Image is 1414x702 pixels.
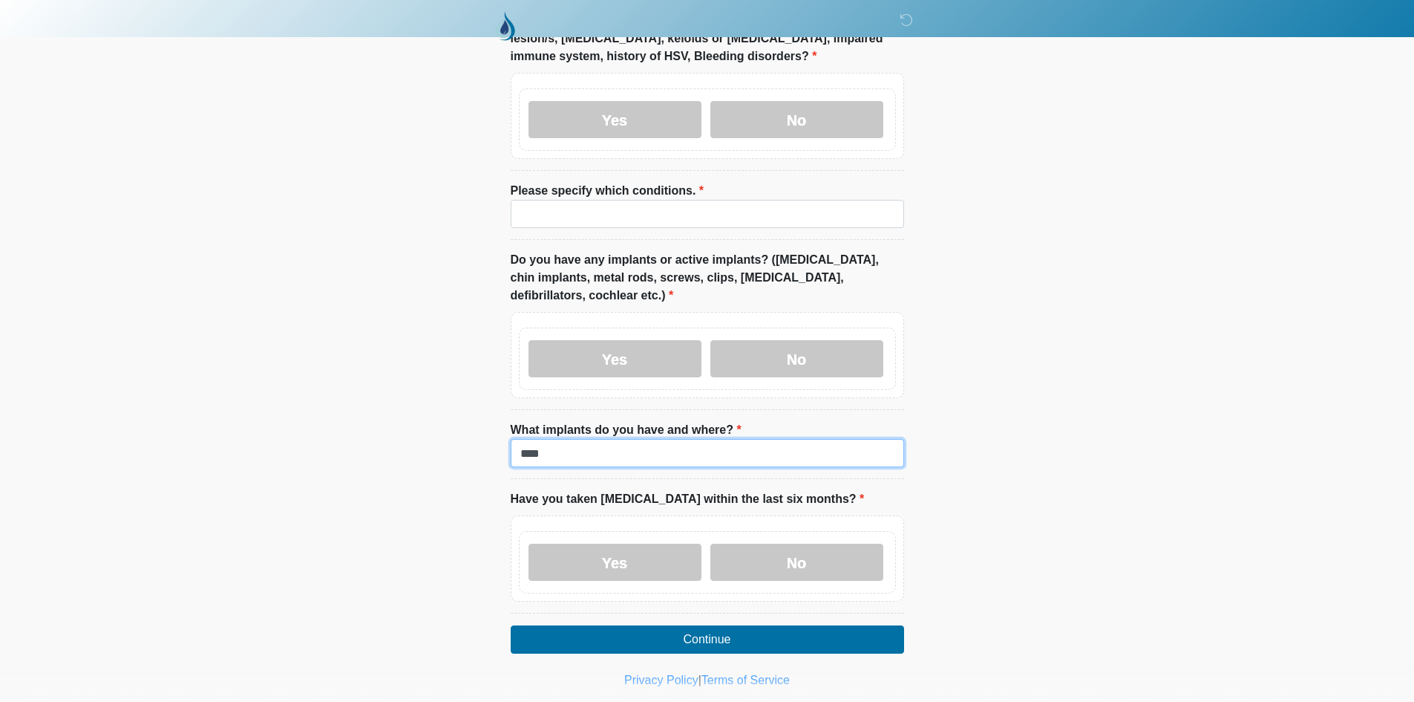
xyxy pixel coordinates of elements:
[528,340,701,377] label: Yes
[511,251,904,305] label: Do you have any implants or active implants? ([MEDICAL_DATA], chin implants, metal rods, screws, ...
[710,101,883,138] label: No
[698,674,701,686] a: |
[511,490,865,508] label: Have you taken [MEDICAL_DATA] within the last six months?
[511,625,904,654] button: Continue
[701,674,790,686] a: Terms of Service
[624,674,698,686] a: Privacy Policy
[496,11,516,41] img: Vivus Wellness Services Logo
[710,340,883,377] label: No
[528,101,701,138] label: Yes
[511,421,742,439] label: What implants do you have and where?
[528,544,701,581] label: Yes
[511,182,704,200] label: Please specify which conditions.
[710,544,883,581] label: No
